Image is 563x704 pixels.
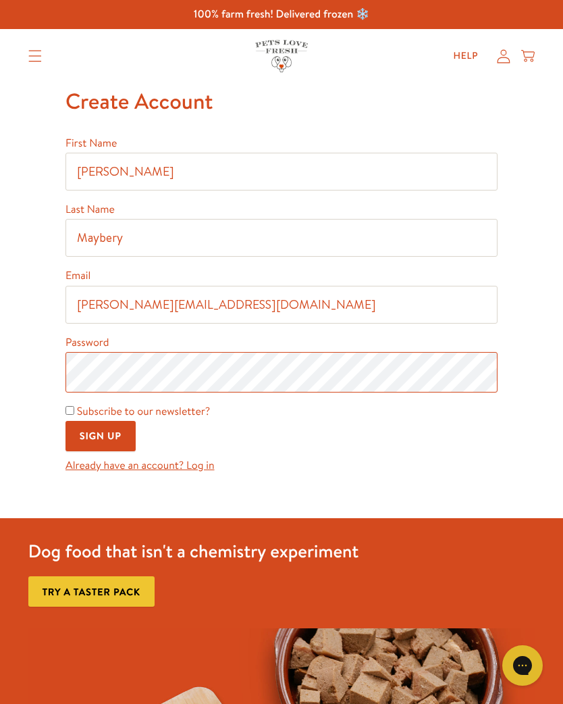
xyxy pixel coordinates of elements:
label: Subscribe to our newsletter? [77,404,210,419]
iframe: Gorgias live chat messenger [495,640,549,690]
img: Pets Love Fresh [255,40,308,72]
label: Password [65,335,109,350]
label: Email [65,268,90,283]
h1: Create Account [65,83,498,120]
label: First Name [65,136,117,151]
a: Help [443,43,489,70]
input: Sign Up [65,421,136,451]
h3: Dog food that isn't a chemistry experiment [28,540,359,563]
label: Last Name [65,202,115,217]
a: Try a taster pack [28,576,155,607]
a: Already have an account? Log in [65,458,215,473]
summary: Translation missing: en.sections.header.menu [18,39,53,73]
